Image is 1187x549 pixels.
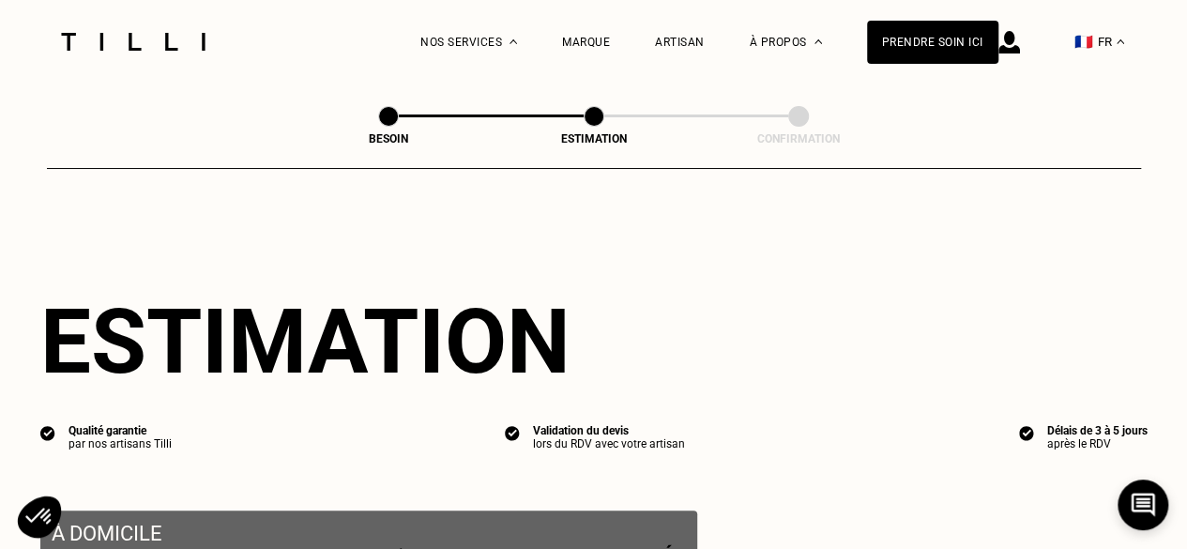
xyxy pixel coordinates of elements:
div: Besoin [295,132,482,145]
img: Menu déroulant à propos [814,39,822,44]
a: Marque [562,36,610,49]
div: après le RDV [1047,437,1148,450]
img: Logo du service de couturière Tilli [54,33,212,51]
div: Validation du devis [533,424,685,437]
div: Estimation [500,132,688,145]
img: icon list info [40,424,55,441]
a: Artisan [655,36,705,49]
img: icône connexion [998,31,1020,53]
img: icon list info [505,424,520,441]
img: menu déroulant [1117,39,1124,44]
div: par nos artisans Tilli [68,437,172,450]
div: Délais de 3 à 5 jours [1047,424,1148,437]
div: lors du RDV avec votre artisan [533,437,685,450]
a: Prendre soin ici [867,21,998,64]
span: 🇫🇷 [1074,33,1093,51]
img: Menu déroulant [510,39,517,44]
div: Estimation [40,289,1148,394]
p: À domicile [52,522,686,545]
div: Qualité garantie [68,424,172,437]
img: icon list info [1019,424,1034,441]
div: Confirmation [705,132,892,145]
